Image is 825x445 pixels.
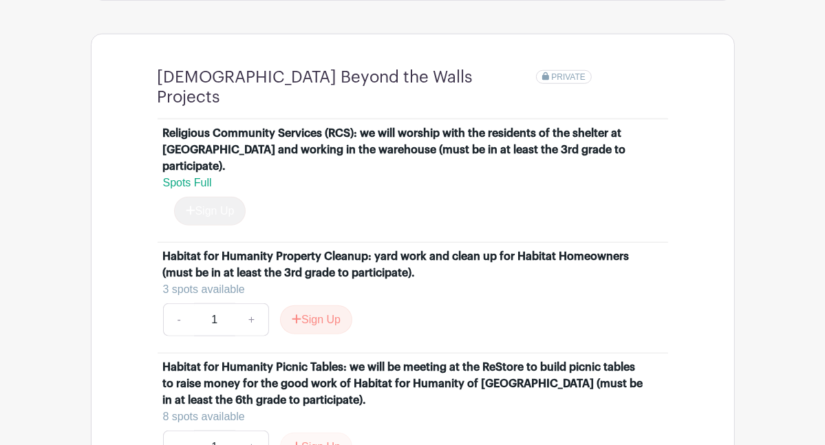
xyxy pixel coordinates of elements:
[163,359,646,409] div: Habitat for Humanity Picnic Tables: we will be meeting at the ReStore to build picnic tables to r...
[163,177,212,188] span: Spots Full
[280,305,352,334] button: Sign Up
[163,303,195,336] a: -
[163,125,646,175] div: Religious Community Services (RCS): we will worship with the residents of the shelter at [GEOGRAP...
[235,303,269,336] a: +
[163,281,652,298] div: 3 spots available
[163,248,646,281] div: Habitat for Humanity Property Cleanup: yard work and clean up for Habitat Homeowners (must be in ...
[163,409,652,425] div: 8 spots available
[551,72,586,82] span: PRIVATE
[158,67,536,107] h4: [DEMOGRAPHIC_DATA] Beyond the Walls Projects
